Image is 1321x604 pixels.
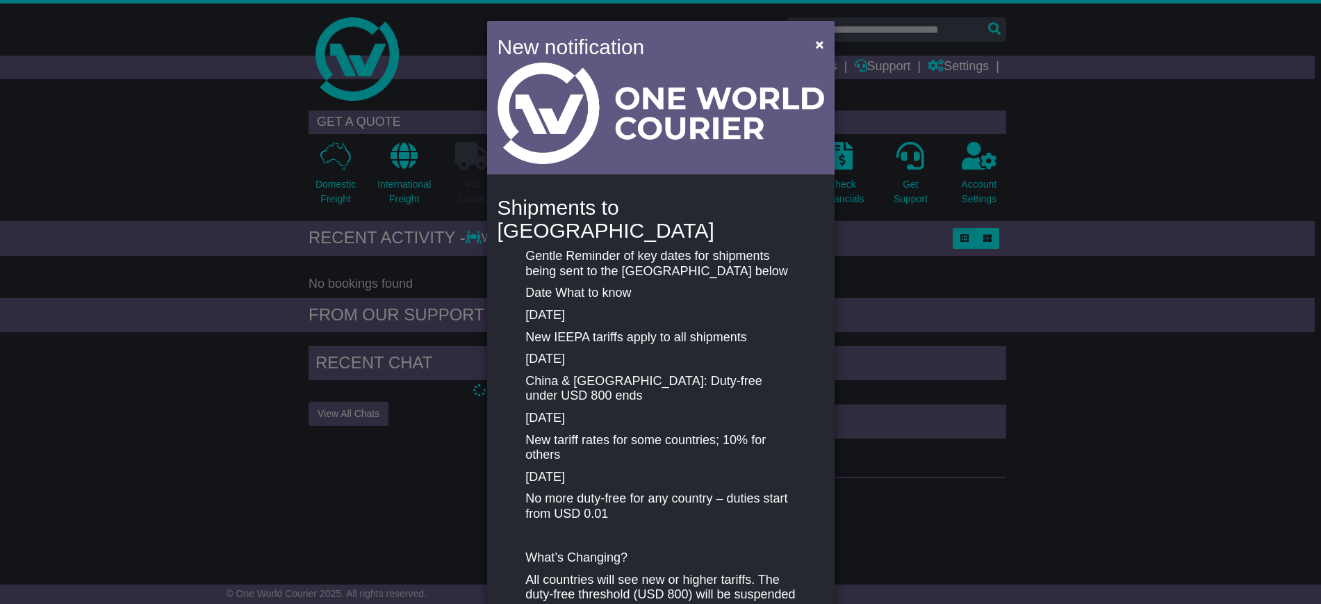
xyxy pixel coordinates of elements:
[498,196,824,242] h4: Shipments to [GEOGRAPHIC_DATA]
[498,31,796,63] h4: New notification
[808,30,830,58] button: Close
[525,308,795,323] p: [DATE]
[525,330,795,345] p: New IEEPA tariffs apply to all shipments
[525,352,795,367] p: [DATE]
[525,491,795,521] p: No more duty-free for any country – duties start from USD 0.01
[525,411,795,426] p: [DATE]
[815,36,823,52] span: ×
[498,63,824,164] img: Light
[525,286,795,301] p: Date What to know
[525,374,795,404] p: China & [GEOGRAPHIC_DATA]: Duty-free under USD 800 ends
[525,433,795,463] p: New tariff rates for some countries; 10% for others
[525,249,795,279] p: Gentle Reminder of key dates for shipments being sent to the [GEOGRAPHIC_DATA] below
[525,550,795,566] p: What’s Changing?
[525,470,795,485] p: [DATE]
